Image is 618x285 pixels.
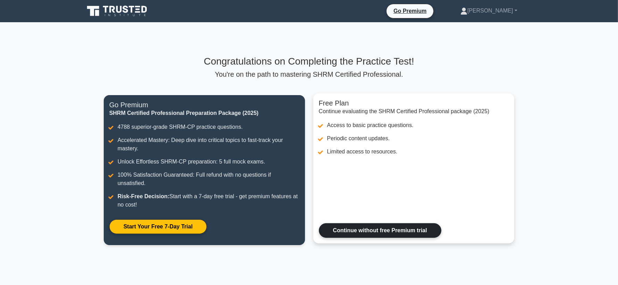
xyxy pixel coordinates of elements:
h3: Congratulations on Completing the Practice Test! [104,56,515,67]
a: Start Your Free 7-Day Trial [109,219,207,234]
p: You're on the path to mastering SHRM Certified Professional. [104,70,515,78]
a: [PERSON_NAME] [444,4,534,18]
a: Continue without free Premium trial [319,223,441,238]
a: Go Premium [389,7,431,15]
